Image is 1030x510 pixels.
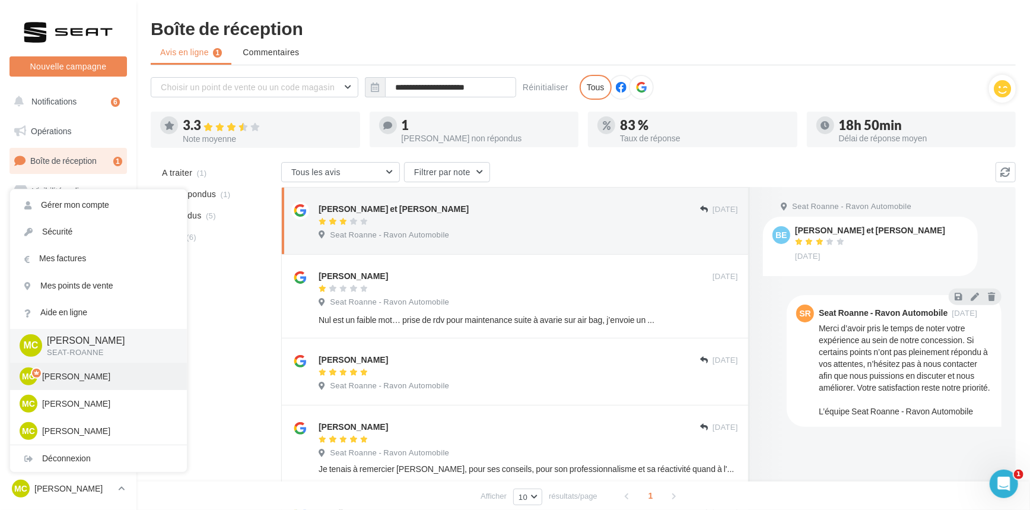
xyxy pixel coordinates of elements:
p: [PERSON_NAME] [42,398,173,410]
div: [PERSON_NAME] [319,421,388,433]
button: 10 [513,489,542,505]
span: 1 [641,486,660,505]
span: [DATE] [713,422,738,433]
a: MC [PERSON_NAME] [9,477,127,500]
button: Choisir un point de vente ou un code magasin [151,77,358,97]
span: A traiter [162,167,192,179]
span: [DATE] [795,251,821,262]
span: (1) [197,168,207,178]
button: Nouvelle campagne [9,56,127,77]
span: MC [24,339,39,353]
p: SEAT-ROANNE [47,347,168,358]
span: [DATE] [713,204,738,215]
span: Seat Roanne - Ravon Automobile [792,201,911,212]
a: Contacts [7,237,129,262]
p: [PERSON_NAME] [42,370,173,382]
span: 10 [519,492,527,502]
span: Choisir un point de vente ou un code magasin [161,82,335,92]
span: MC [22,398,35,410]
span: (5) [206,211,216,220]
span: Boîte de réception [30,156,97,166]
span: résultats/page [549,490,597,502]
div: 1 [113,157,122,166]
p: [PERSON_NAME] [42,425,173,437]
a: Médiathèque [7,267,129,292]
div: [PERSON_NAME] non répondus [402,134,570,142]
div: 6 [111,97,120,107]
span: (1) [221,189,231,199]
div: Seat Roanne - Ravon Automobile [819,309,948,317]
button: Tous les avis [281,162,400,182]
p: [PERSON_NAME] [47,334,168,347]
a: Boîte de réception1 [7,148,129,173]
span: Visibilité en ligne [32,186,93,196]
span: Seat Roanne - Ravon Automobile [330,448,449,458]
a: Campagnes DataOnDemand [7,366,129,401]
span: MC [14,483,27,495]
span: MC [22,425,35,437]
a: Gérer mon compte [10,192,187,218]
div: Nul est un faible mot… prise de rdv pour maintenance suite à avarie sur air bag, j’envoie un mess... [319,314,661,326]
span: SR [799,308,810,319]
span: Be [775,229,787,241]
div: Note moyenne [183,135,351,143]
span: Notifications [31,96,77,106]
a: PLV et print personnalisable [7,326,129,361]
span: 1 [1014,470,1023,479]
span: [DATE] [713,271,738,282]
span: Commentaires [243,46,299,58]
button: Notifications 6 [7,89,125,114]
div: [PERSON_NAME] et [PERSON_NAME] [795,226,945,235]
div: Délai de réponse moyen [839,134,1007,142]
span: Seat Roanne - Ravon Automobile [330,381,449,391]
div: 18h 50min [839,119,1007,132]
div: 83 % [620,119,788,132]
span: Tous les avis [291,167,341,177]
span: Seat Roanne - Ravon Automobile [330,297,449,308]
div: [PERSON_NAME] [319,270,388,282]
button: Filtrer par note [404,162,490,182]
span: [DATE] [713,355,738,366]
div: Taux de réponse [620,134,788,142]
a: Sécurité [10,218,187,245]
span: Opérations [31,126,71,136]
div: 1 [402,119,570,132]
div: [PERSON_NAME] [319,354,388,366]
span: Afficher [481,490,507,502]
div: Merci d’avoir pris le temps de noter votre expérience au sein de notre concession. Si certains po... [819,322,992,417]
span: MC [22,370,35,382]
span: Seat Roanne - Ravon Automobile [330,230,449,240]
span: Non répondus [162,188,216,200]
iframe: Intercom live chat [990,470,1018,498]
div: Boîte de réception [151,19,1016,37]
a: Opérations [7,119,129,144]
div: Je tenais à remercier [PERSON_NAME], pour ses conseils, pour son professionnalisme et sa réactivi... [319,463,738,475]
a: Campagnes [7,208,129,233]
a: Visibilité en ligne [7,179,129,204]
div: Tous [580,75,612,100]
button: Réinitialiser [518,80,573,94]
div: Déconnexion [10,445,187,472]
span: [DATE] [952,309,978,317]
p: [PERSON_NAME] [34,483,113,495]
a: Aide en ligne [10,299,187,326]
div: [PERSON_NAME] et [PERSON_NAME] [319,203,469,215]
a: Calendrier [7,297,129,322]
a: Mes factures [10,245,187,272]
div: 3.3 [183,119,351,132]
a: Mes points de vente [10,273,187,299]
